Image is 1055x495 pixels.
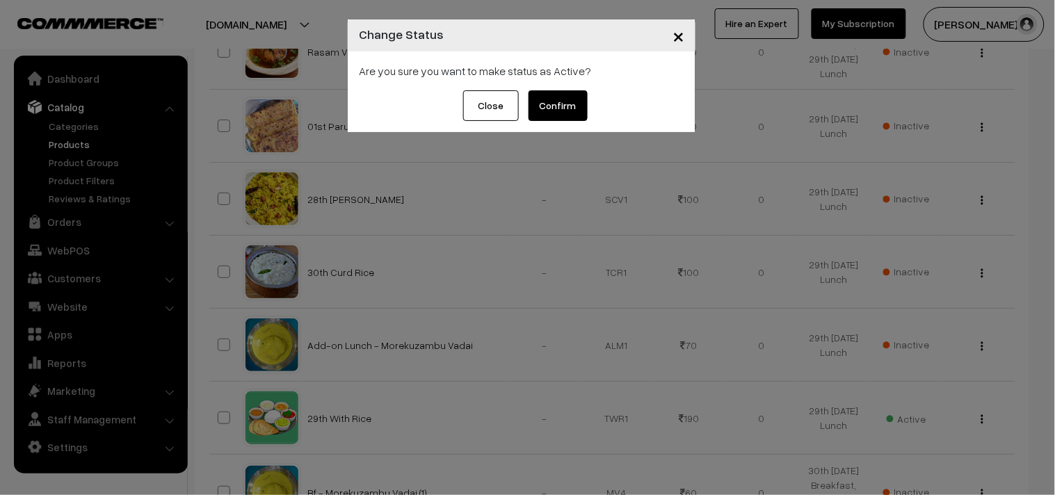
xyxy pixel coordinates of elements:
[463,90,519,121] button: Close
[673,22,684,48] span: ×
[529,90,588,121] button: Confirm
[661,14,695,57] button: Close
[359,25,444,44] h4: Change Status
[359,63,684,79] div: Are you sure you want to make status as Active?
